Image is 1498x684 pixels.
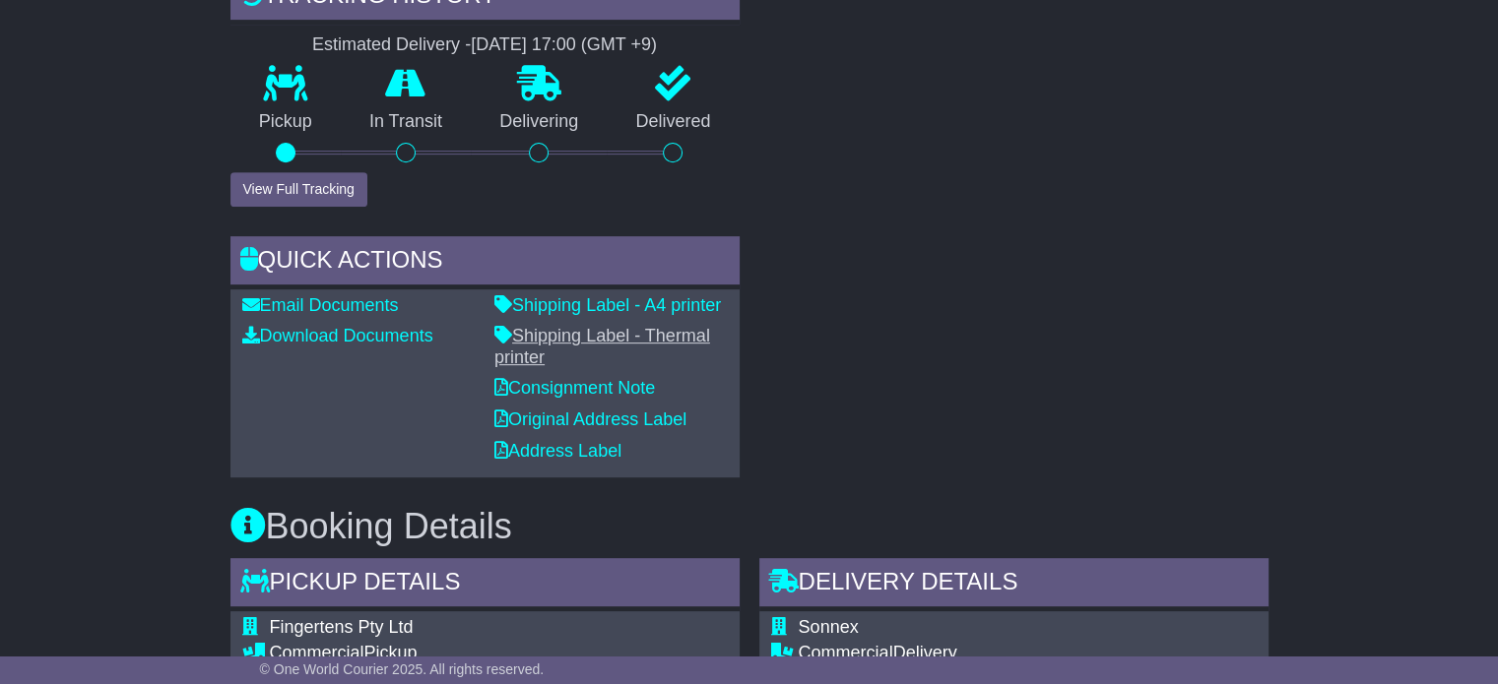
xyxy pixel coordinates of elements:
button: View Full Tracking [230,172,367,207]
div: Quick Actions [230,236,740,289]
div: Pickup Details [230,558,740,611]
h3: Booking Details [230,507,1269,546]
span: Commercial [799,643,893,662]
a: Download Documents [242,326,433,345]
a: Shipping Label - Thermal printer [494,326,710,367]
span: Fingertens Pty Ltd [270,617,414,637]
div: Delivery [799,643,1139,664]
span: Sonnex [799,617,859,637]
span: © One World Courier 2025. All rights reserved. [260,661,545,677]
a: Original Address Label [494,409,686,429]
p: In Transit [341,111,471,133]
a: Address Label [494,441,621,461]
a: Shipping Label - A4 printer [494,295,721,315]
div: Estimated Delivery - [230,34,740,56]
div: [DATE] 17:00 (GMT +9) [471,34,657,56]
p: Delivering [471,111,607,133]
span: Commercial [270,643,364,662]
div: Pickup [270,643,649,664]
p: Pickup [230,111,341,133]
a: Email Documents [242,295,399,315]
div: Delivery Details [759,558,1269,611]
p: Delivered [607,111,739,133]
a: Consignment Note [494,378,655,398]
